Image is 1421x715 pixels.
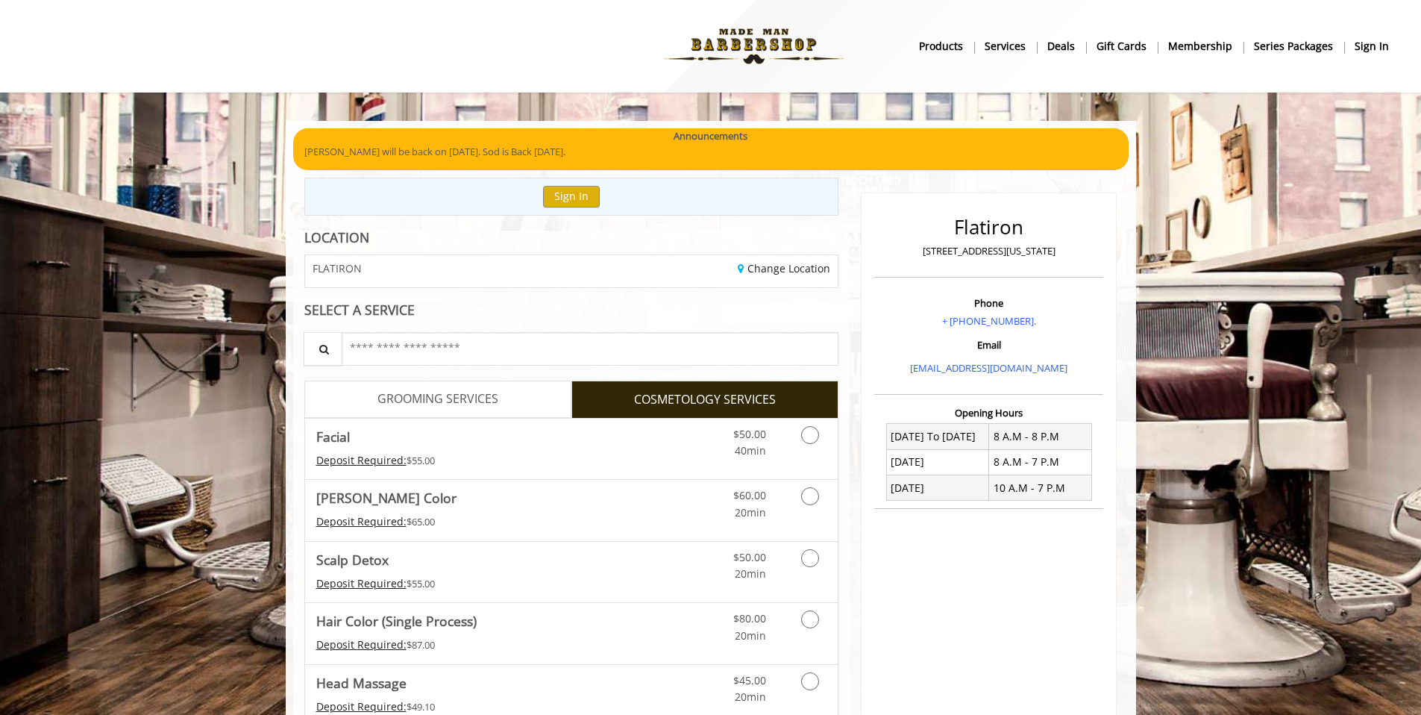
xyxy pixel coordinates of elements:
[316,453,407,467] span: This service needs some Advance to be paid before we block your appointment
[735,566,766,581] span: 20min
[910,361,1067,375] a: [EMAIL_ADDRESS][DOMAIN_NAME]
[316,514,407,528] span: This service needs some Advance to be paid before we block your appointment
[989,475,1092,501] td: 10 A.M - 7 P.M
[878,340,1100,350] h3: Email
[735,690,766,704] span: 20min
[733,673,766,687] span: $45.00
[1355,38,1389,54] b: sign in
[634,390,776,410] span: COSMETOLOGY SERVICES
[738,261,830,275] a: Change Location
[543,186,600,207] button: Sign In
[1168,38,1232,54] b: Membership
[304,332,342,366] button: Service Search
[733,550,766,564] span: $50.00
[974,35,1037,57] a: ServicesServices
[886,424,989,449] td: [DATE] To [DATE]
[316,575,616,592] div: $55.00
[989,449,1092,475] td: 8 A.M - 7 P.M
[886,449,989,475] td: [DATE]
[919,38,963,54] b: products
[1047,38,1075,54] b: Deals
[985,38,1026,54] b: Services
[874,408,1103,418] h3: Opening Hours
[735,628,766,643] span: 20min
[316,549,389,570] b: Scalp Detox
[304,144,1117,160] p: [PERSON_NAME] will be back on [DATE]. Sod is Back [DATE].
[733,488,766,502] span: $60.00
[735,505,766,519] span: 20min
[316,452,616,469] div: $55.00
[989,424,1092,449] td: 8 A.M - 8 P.M
[942,314,1036,328] a: + [PHONE_NUMBER].
[316,426,350,447] b: Facial
[316,699,616,715] div: $49.10
[313,263,362,274] span: FLATIRON
[1037,35,1086,57] a: DealsDeals
[735,443,766,458] span: 40min
[651,5,856,87] img: Made Man Barbershop logo
[316,576,407,590] span: This service needs some Advance to be paid before we block your appointment
[1254,38,1333,54] b: Series packages
[1344,35,1399,57] a: sign insign in
[1097,38,1146,54] b: gift cards
[733,611,766,625] span: $80.00
[316,513,616,530] div: $65.00
[316,637,616,653] div: $87.00
[1158,35,1243,57] a: MembershipMembership
[878,216,1100,238] h2: Flatiron
[878,243,1100,259] p: [STREET_ADDRESS][US_STATE]
[316,699,407,714] span: This service needs some Advance to be paid before we block your appointment
[304,303,839,317] div: SELECT A SERVICE
[878,298,1100,308] h3: Phone
[1086,35,1158,57] a: Gift cardsgift cards
[316,672,407,693] b: Head Massage
[377,390,498,409] span: GROOMING SERVICES
[674,128,747,144] b: Announcements
[316,637,407,652] span: This service needs some Advance to be paid before we block your appointment
[886,475,989,501] td: [DATE]
[316,611,477,631] b: Hair Color (Single Process)
[304,228,369,246] b: LOCATION
[1243,35,1344,57] a: Series packagesSeries packages
[733,427,766,441] span: $50.00
[316,487,457,508] b: [PERSON_NAME] Color
[909,35,974,57] a: Productsproducts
